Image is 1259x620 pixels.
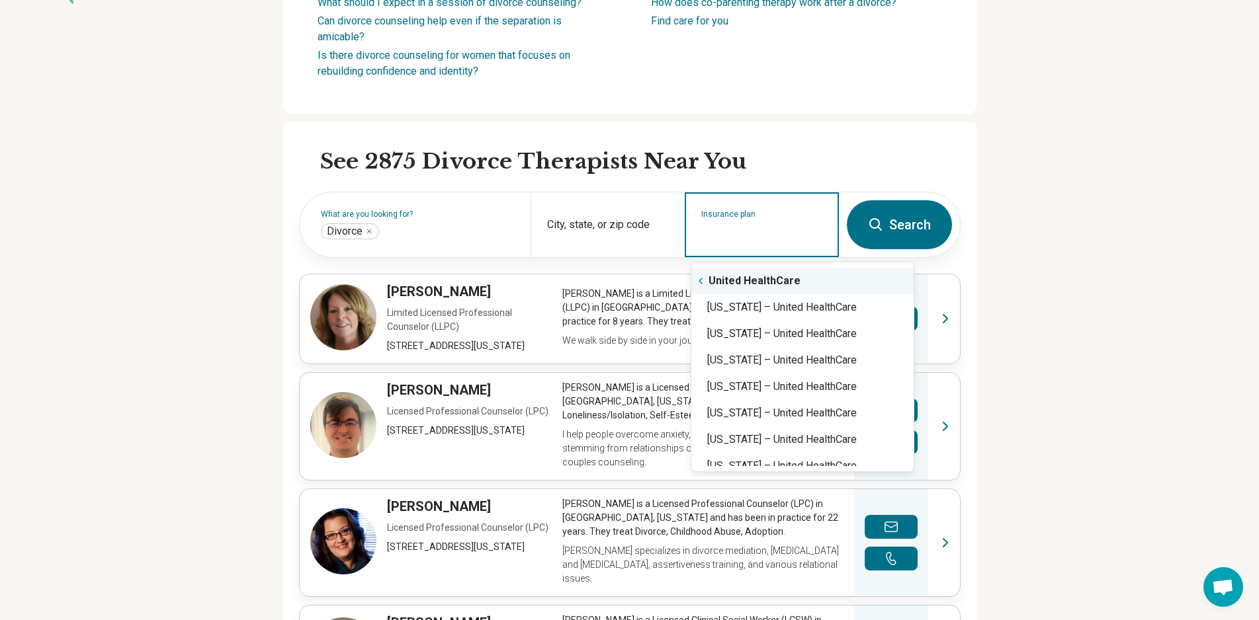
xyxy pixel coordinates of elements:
[321,223,379,239] div: Divorce
[691,426,914,453] div: [US_STATE] – United HealthCare
[865,515,918,539] button: Send a message
[691,294,914,321] div: [US_STATE] – United HealthCare
[691,400,914,426] div: [US_STATE] – United HealthCare
[847,200,952,249] button: Search
[320,148,961,176] h2: See 2875 Divorce Therapists Near You
[1203,567,1243,607] div: Open chat
[327,225,363,238] span: Divorce
[691,347,914,373] div: [US_STATE] – United HealthCare
[691,373,914,400] div: [US_STATE] – United HealthCare
[651,15,728,27] a: Find care for you
[318,15,562,43] a: Can divorce counseling help even if the separation is amicable?
[691,268,914,466] div: Suggestions
[691,321,914,347] div: [US_STATE] – United HealthCare
[865,547,918,570] button: Make a phone call
[691,453,914,479] div: [US_STATE] – United HealthCare
[365,227,373,235] button: Divorce
[318,49,570,77] a: Is there divorce counseling for women that focuses on rebuilding confidence and identity?
[321,210,515,218] label: What are you looking for?
[691,268,914,294] div: United HealthCare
